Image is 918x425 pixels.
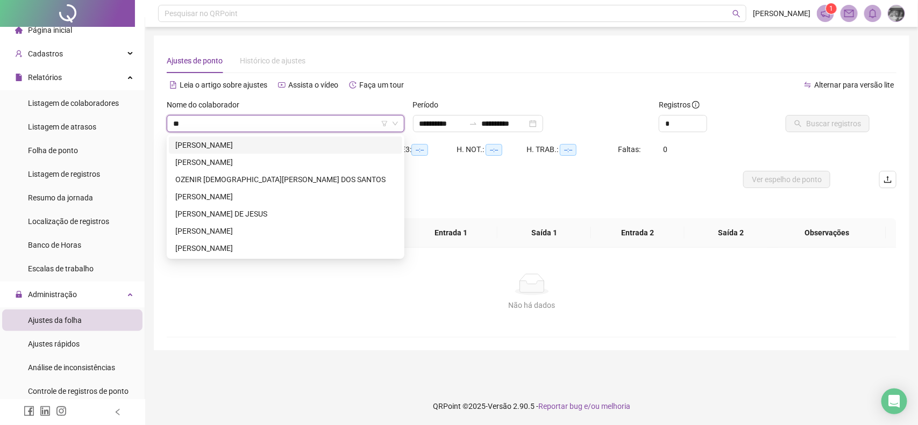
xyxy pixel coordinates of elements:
[175,225,396,237] div: [PERSON_NAME]
[359,81,404,89] span: Faça um tour
[392,120,398,127] span: down
[169,205,402,222] div: REBECCA MATOS RIBEIRO DE JESUS
[526,143,618,156] div: H. TRAB.:
[40,406,51,416] span: linkedin
[821,9,830,18] span: notification
[692,101,700,109] span: info-circle
[486,144,502,156] span: --:--
[28,340,80,348] span: Ajustes rápidos
[664,145,668,154] span: 0
[732,10,741,18] span: search
[175,174,396,185] div: OZENIR [DEMOGRAPHIC_DATA][PERSON_NAME] DOS SANTOS
[175,139,396,151] div: [PERSON_NAME]
[288,81,338,89] span: Assista o vídeo
[56,406,67,416] span: instagram
[28,316,82,325] span: Ajustes da folha
[28,73,62,82] span: Relatórios
[888,5,905,21] img: 19153
[743,171,830,188] button: Ver espelho de ponto
[776,227,878,239] span: Observações
[618,145,642,154] span: Faltas:
[538,402,630,410] span: Reportar bug e/ou melhoria
[167,99,246,111] label: Nome do colaborador
[844,9,854,18] span: mail
[28,241,81,249] span: Banco de Horas
[830,5,834,12] span: 1
[15,26,23,34] span: home
[396,143,457,156] div: HE 3:
[169,240,402,257] div: SORAIA ARAUJO PIRES SILVA
[278,81,286,89] span: youtube
[28,123,96,131] span: Listagem de atrasos
[404,218,498,248] th: Entrada 1
[240,56,305,65] span: Histórico de ajustes
[28,170,100,178] span: Listagem de registros
[753,8,810,19] span: [PERSON_NAME]
[349,81,357,89] span: history
[145,387,918,425] footer: QRPoint © 2025 - 2.90.5 -
[826,3,837,14] sup: 1
[28,26,72,34] span: Página inicial
[180,81,267,89] span: Leia o artigo sobre ajustes
[169,188,402,205] div: RANUSIA DUARTE GUERREIRO
[169,136,402,154] div: DEBORA FREITAS SOARES CARDOSO
[767,218,886,248] th: Observações
[814,81,894,89] span: Alternar para versão lite
[114,408,122,416] span: left
[169,222,402,240] div: ROSENEI PEREIRA DE JESUS SILVA
[381,120,388,127] span: filter
[175,242,396,254] div: [PERSON_NAME]
[169,81,177,89] span: file-text
[28,99,119,107] span: Listagem de colaboradores
[497,218,591,248] th: Saída 1
[28,193,93,202] span: Resumo da jornada
[685,218,778,248] th: Saída 2
[469,119,478,128] span: swap-right
[488,402,511,410] span: Versão
[411,144,428,156] span: --:--
[167,56,223,65] span: Ajustes de ponto
[24,406,34,416] span: facebook
[28,217,109,226] span: Localização de registros
[659,99,700,111] span: Registros
[786,115,870,132] button: Buscar registros
[28,387,129,395] span: Controle de registros de ponto
[560,144,577,156] span: --:--
[28,290,77,299] span: Administração
[28,49,63,58] span: Cadastros
[169,171,402,188] div: OZENIR EVANGELISTA FIGUEREDO DOS SANTOS
[28,363,115,372] span: Análise de inconsistências
[28,264,94,273] span: Escalas de trabalho
[15,74,23,81] span: file
[804,81,812,89] span: swap
[881,388,907,414] div: Open Intercom Messenger
[15,50,23,57] span: user-add
[591,218,685,248] th: Entrada 2
[457,143,526,156] div: H. NOT.:
[175,156,396,168] div: [PERSON_NAME]
[413,99,446,111] label: Período
[28,146,78,155] span: Folha de ponto
[175,208,396,220] div: [PERSON_NAME] DE JESUS
[15,291,23,298] span: lock
[180,299,884,311] div: Não há dados
[169,154,402,171] div: MIRACI CORREIA SOTERO DE SOUZA
[469,119,478,128] span: to
[884,175,892,184] span: upload
[175,191,396,203] div: [PERSON_NAME]
[868,9,878,18] span: bell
